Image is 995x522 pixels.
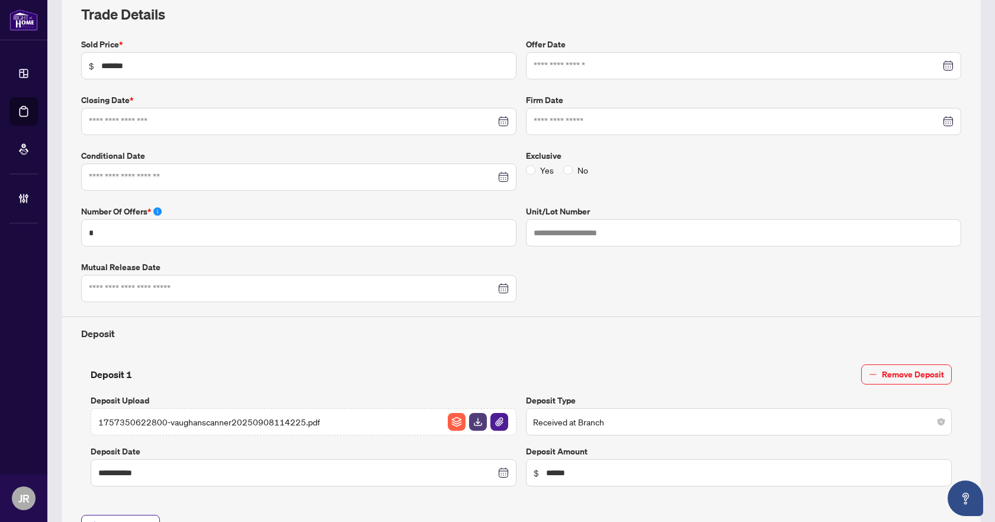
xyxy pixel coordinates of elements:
[468,412,487,431] button: File Download
[573,164,593,177] span: No
[526,94,961,107] label: Firm Date
[447,412,466,431] button: File Archive
[526,149,961,162] label: Exclusive
[153,207,162,216] span: info-circle
[882,365,944,384] span: Remove Deposit
[81,149,516,162] label: Conditional Date
[91,408,516,435] span: 1757350622800-vaughanscanner20250908114225.pdfFile ArchiveFile DownloadFile Attachement
[526,445,952,458] label: Deposit Amount
[534,466,539,479] span: $
[861,364,952,385] button: Remove Deposit
[81,205,516,218] label: Number of offers
[81,38,516,51] label: Sold Price
[448,413,466,431] img: File Archive
[91,445,516,458] label: Deposit Date
[938,418,945,425] span: close-circle
[9,9,38,31] img: logo
[490,412,509,431] button: File Attachement
[526,205,961,218] label: Unit/Lot Number
[81,94,516,107] label: Closing Date
[81,261,516,274] label: Mutual Release Date
[533,411,945,433] span: Received at Branch
[526,38,961,51] label: Offer Date
[469,413,487,431] img: File Download
[526,394,952,407] label: Deposit Type
[869,370,877,379] span: minus
[535,164,559,177] span: Yes
[81,5,961,24] h2: Trade Details
[89,59,94,72] span: $
[948,481,983,516] button: Open asap
[490,413,508,431] img: File Attachement
[91,367,132,382] h4: Deposit 1
[98,415,320,428] span: 1757350622800-vaughanscanner20250908114225.pdf
[91,394,516,407] label: Deposit Upload
[18,490,30,507] span: JR
[81,326,961,341] h4: Deposit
